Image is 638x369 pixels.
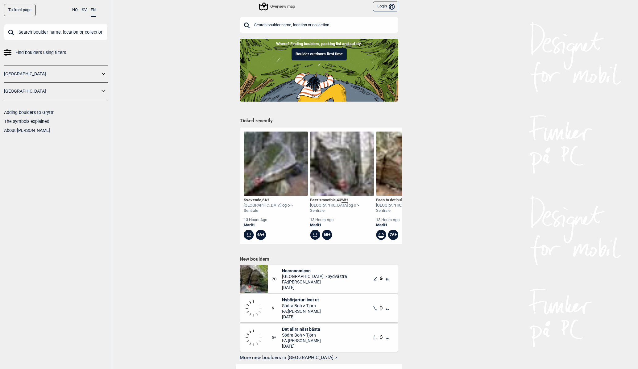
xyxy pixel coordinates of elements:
[337,198,339,202] span: 4
[282,314,321,320] span: [DATE]
[272,335,282,340] span: 5+
[342,198,348,203] span: 6B+
[282,297,321,303] span: Nybörjartur livet ut
[91,4,96,17] button: EN
[310,198,374,203] div: Beer smoothie , Ψ
[292,48,347,60] button: Boulder outdoors first time
[256,230,266,240] div: 6A+
[240,118,398,124] h1: Ticked recently
[282,285,347,290] span: [DATE]
[72,4,78,16] button: NO
[240,324,398,352] div: 5+Det allra näst bästaSödra Boh > TjörnFA:[PERSON_NAME][DATE]
[282,326,321,332] span: Det allra näst bästa
[310,132,374,196] img: Beer smoothie 200405
[4,128,50,133] a: About [PERSON_NAME]
[376,223,440,228] a: MariH
[260,3,295,10] div: Overview map
[282,274,347,279] span: [GEOGRAPHIC_DATA] > Sydvästra
[240,294,398,322] div: 5Nybörjartur livet utSödra Boh > TjörnFA:[PERSON_NAME][DATE]
[310,203,374,213] div: [GEOGRAPHIC_DATA] og o > Sentrale
[388,230,398,240] div: 7A+
[282,343,321,349] span: [DATE]
[244,223,308,228] a: MariH
[240,265,268,293] img: Necronomicon
[4,4,36,16] a: To front page
[272,306,282,311] span: 5
[262,198,269,202] span: 6A+
[310,217,374,223] div: 13 hours ago
[4,48,108,57] a: Find boulders using filters
[244,132,308,196] img: Svevende 200402
[4,69,100,78] a: [GEOGRAPHIC_DATA]
[282,303,321,308] span: Södra Boh > Tjörn
[376,203,440,213] div: [GEOGRAPHIC_DATA] og o > Sentrale
[282,338,321,343] span: FA: [PERSON_NAME]
[244,217,308,223] div: 13 hours ago
[4,119,49,124] a: The symbols explained
[282,279,347,285] span: FA: [PERSON_NAME]
[4,24,108,40] input: Search boulder name, location or collection
[376,198,440,203] div: Faen ta det hullet , Ψ
[240,256,398,262] h1: New boulders
[282,308,321,314] span: FA: [PERSON_NAME]
[240,17,398,33] input: Search boulder name, location or collection
[4,110,54,115] a: Adding boulders to Gryttr
[4,87,100,96] a: [GEOGRAPHIC_DATA]
[282,332,321,338] span: Södra Boh > Tjörn
[373,2,398,12] button: Login
[310,223,374,228] a: MariH
[282,268,347,274] span: Necronomicon
[240,39,398,101] img: Indoor to outdoor
[244,203,308,213] div: [GEOGRAPHIC_DATA] og o > Sentrale
[240,353,398,363] button: More new boulders in [GEOGRAPHIC_DATA] >
[15,48,66,57] span: Find boulders using filters
[376,217,440,223] div: 13 hours ago
[5,41,633,47] p: Where? Finding boulders, packing list and safety.
[272,277,282,282] span: 7C
[82,4,87,16] button: SV
[244,198,308,203] div: Svevende ,
[376,132,440,196] img: Faen ta det hullet
[322,230,332,240] div: 6B+
[240,265,398,293] div: Necronomicon7CNecronomicon[GEOGRAPHIC_DATA] > SydvästraFA:[PERSON_NAME][DATE]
